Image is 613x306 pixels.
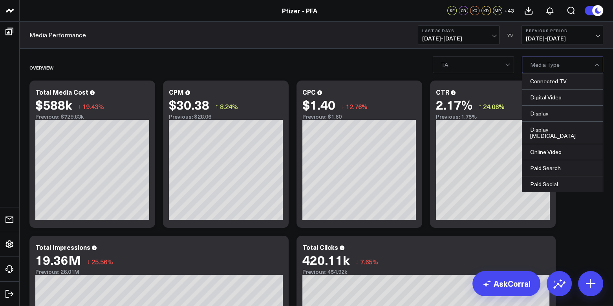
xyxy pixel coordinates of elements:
[436,114,550,120] div: Previous: 1.75%
[522,144,603,160] div: Online Video
[493,6,502,15] div: MP
[302,269,550,275] div: Previous: 454.92k
[346,102,368,111] span: 12.76%
[422,28,495,33] b: Last 30 Days
[169,88,184,96] div: CPM
[522,73,603,90] div: Connected TV
[360,257,378,266] span: 7.65%
[29,59,53,77] div: Overview
[78,101,81,112] span: ↓
[522,160,603,176] div: Paid Search
[478,101,481,112] span: ↑
[302,97,335,112] div: $1.40
[436,88,449,96] div: CTR
[91,257,113,266] span: 25.56%
[302,253,350,267] div: 420.11k
[504,6,514,15] button: +43
[436,97,472,112] div: 2.17%
[215,101,218,112] span: ↑
[302,114,416,120] div: Previous: $1.60
[418,26,500,44] button: Last 30 Days[DATE]-[DATE]
[35,97,72,112] div: $588k
[355,257,359,267] span: ↓
[447,6,457,15] div: SF
[87,257,90,267] span: ↓
[35,269,283,275] div: Previous: 26.01M
[29,31,86,39] a: Media Performance
[282,6,317,15] a: Pfizer - PFA
[220,102,238,111] span: 8.24%
[169,114,283,120] div: Previous: $28.06
[302,243,338,251] div: Total Clicks
[526,28,599,33] b: Previous Period
[35,243,90,251] div: Total Impressions
[169,97,209,112] div: $30.38
[35,253,81,267] div: 19.36M
[526,35,599,42] span: [DATE] - [DATE]
[472,271,540,296] a: AskCorral
[522,122,603,144] div: Display [MEDICAL_DATA]
[341,101,344,112] span: ↓
[522,106,603,122] div: Display
[522,90,603,106] div: Digital Video
[82,102,104,111] span: 19.43%
[483,102,505,111] span: 24.06%
[302,88,316,96] div: CPC
[522,176,603,192] div: Paid Social
[459,6,468,15] div: CB
[35,114,149,120] div: Previous: $729.83k
[522,26,603,44] button: Previous Period[DATE]-[DATE]
[422,35,495,42] span: [DATE] - [DATE]
[481,6,491,15] div: KD
[504,8,514,13] span: + 43
[503,33,518,37] div: VS
[470,6,479,15] div: KG
[35,88,88,96] div: Total Media Cost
